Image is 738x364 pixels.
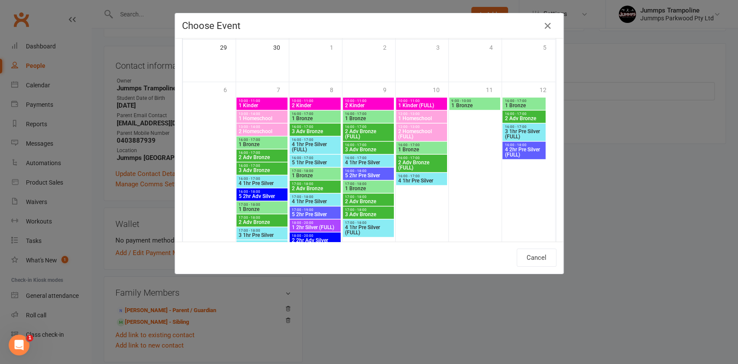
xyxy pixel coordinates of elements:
[345,112,392,116] span: 16:00 - 17:00
[504,143,544,147] span: 16:00 - 18:00
[238,116,286,121] span: 1 Homeschool
[541,19,555,33] button: Close
[220,40,236,54] div: 29
[436,40,448,54] div: 3
[345,143,392,147] span: 16:00 - 17:00
[504,125,544,129] span: 16:00 - 17:00
[383,82,395,96] div: 9
[345,99,392,103] span: 10:00 - 11:00
[398,174,445,178] span: 16:00 - 17:00
[398,103,445,108] span: 1 Kinder (FULL)
[291,195,339,199] span: 17:00 - 18:00
[345,147,392,152] span: 3 Adv Bronze
[489,40,502,54] div: 4
[345,116,392,121] span: 1 Bronze
[238,103,286,108] span: 1 Kinder
[398,178,445,183] span: 4 1hr Pre Silver
[398,112,445,116] span: 12:00 - 13:00
[238,177,286,181] span: 16:00 - 17:00
[291,238,339,243] span: 2 2hr Adv Silver
[238,181,286,186] span: 4 1hr Pre Silver
[398,160,445,170] span: 2 Adv Bronze (FULL)
[291,225,339,230] span: 1 2hr Silver (FULL)
[345,169,392,173] span: 16:00 - 18:00
[345,129,392,139] span: 2 Adv Bronze (FULL)
[433,82,448,96] div: 10
[398,116,445,121] span: 1 Homeschool
[345,208,392,212] span: 17:00 - 18:00
[345,156,392,160] span: 16:00 - 17:00
[238,168,286,173] span: 3 Adv Bronze
[345,103,392,108] span: 2 Kinder
[291,212,339,217] span: 5 2hr Pre Silver
[291,129,339,134] span: 3 Adv Bronze
[291,142,339,152] span: 4 1hr Pre Silver (FULL)
[504,147,544,157] span: 4 2hr Pre Silver (FULL)
[273,40,289,54] div: 30
[291,160,339,165] span: 5 1hr Pre Silver
[238,233,286,238] span: 3 1hr Pre Silver
[238,99,286,103] span: 10:00 - 11:00
[543,40,555,54] div: 5
[182,20,556,31] h4: Choose Event
[238,229,286,233] span: 17:00 - 18:00
[345,221,392,225] span: 17:00 - 18:00
[291,116,339,121] span: 1 Bronze
[238,216,286,220] span: 17:00 - 18:00
[398,143,445,147] span: 16:00 - 17:00
[238,164,286,168] span: 16:00 - 17:00
[291,169,339,173] span: 17:00 - 18:00
[238,194,286,199] span: 5 2hr Adv Silver
[398,125,445,129] span: 12:00 - 13:00
[345,182,392,186] span: 17:00 - 18:00
[330,82,342,96] div: 8
[504,103,544,108] span: 1 Bronze
[330,40,342,54] div: 1
[345,173,392,178] span: 5 2hr Pre Silver
[291,234,339,238] span: 18:00 - 20:00
[291,173,339,178] span: 1 Bronze
[345,186,392,191] span: 1 Bronze
[345,225,392,235] span: 4 1hr Pre Silver (FULL)
[238,242,286,246] span: 17:00 - 18:00
[224,82,236,96] div: 6
[238,151,286,155] span: 16:00 - 17:00
[504,116,544,121] span: 2 Adv Bronze
[238,125,286,129] span: 13:00 - 14:00
[345,212,392,217] span: 3 Adv Bronze
[345,125,392,129] span: 16:00 - 17:00
[398,147,445,152] span: 1 Bronze
[345,160,392,165] span: 4 1hr Pre Silver
[291,112,339,116] span: 16:00 - 17:00
[291,208,339,212] span: 17:00 - 19:00
[291,221,339,225] span: 18:00 - 20:00
[9,335,29,355] iframe: Intercom live chat
[345,195,392,199] span: 17:00 - 18:00
[238,142,286,147] span: 1 Bronze
[291,199,339,204] span: 4 1hr Pre Silver
[451,99,498,103] span: 9:00 - 10:00
[486,82,502,96] div: 11
[398,156,445,160] span: 16:00 - 17:00
[238,138,286,142] span: 16:00 - 17:00
[517,249,556,267] button: Cancel
[504,99,544,103] span: 16:00 - 17:00
[345,199,392,204] span: 2 Adv Bronze
[291,103,339,108] span: 2 Kinder
[451,103,498,108] span: 1 Bronze
[238,129,286,134] span: 2 Homeschool
[291,138,339,142] span: 16:00 - 17:00
[504,112,544,116] span: 16:00 - 17:00
[238,155,286,160] span: 2 Adv Bronze
[383,40,395,54] div: 2
[398,99,445,103] span: 10:00 - 11:00
[291,186,339,191] span: 2 Adv Bronze
[26,335,33,342] span: 1
[238,220,286,225] span: 2 Adv Bronze
[291,99,339,103] span: 10:00 - 11:00
[291,182,339,186] span: 17:00 - 18:00
[291,125,339,129] span: 16:00 - 17:00
[238,203,286,207] span: 17:00 - 18:00
[238,207,286,212] span: 1 Bronze
[504,129,544,139] span: 3 1hr Pre Silver (FULL)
